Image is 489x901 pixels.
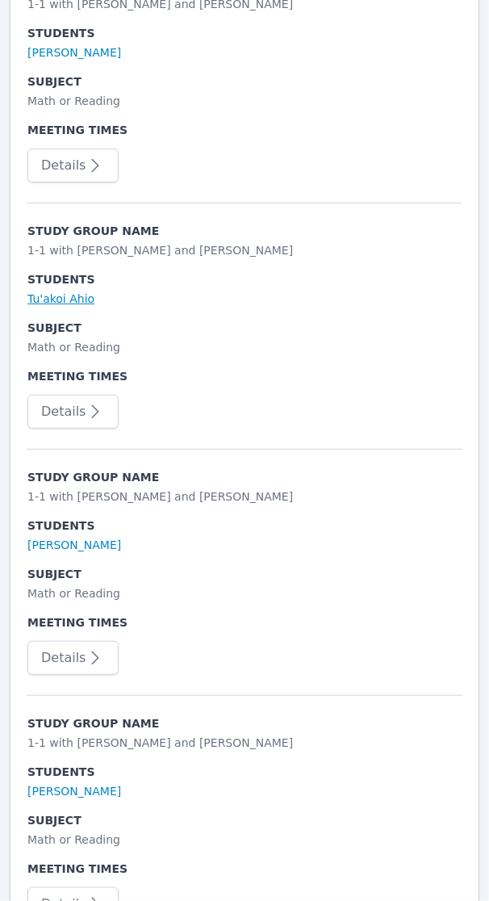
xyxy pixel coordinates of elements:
[27,122,462,138] span: Meeting Times
[27,812,462,828] span: Subject
[27,566,462,582] span: Subject
[27,93,462,109] div: Math or Reading
[27,832,462,848] div: Math or Reading
[27,25,462,41] span: Students
[27,614,462,631] span: Meeting Times
[27,320,462,336] span: Subject
[27,585,462,601] div: Math or Reading
[27,291,94,307] a: Tu'akoi Ahio
[27,641,119,675] button: Details
[27,488,462,505] div: 1-1 with [PERSON_NAME] and [PERSON_NAME]
[27,715,462,731] span: Study Group Name
[27,735,462,751] div: 1-1 with [PERSON_NAME] and [PERSON_NAME]
[27,73,462,90] span: Subject
[27,339,462,355] div: Math or Reading
[27,242,462,258] div: 1-1 with [PERSON_NAME] and [PERSON_NAME]
[27,518,462,534] span: Students
[27,368,462,384] span: Meeting Times
[27,764,462,780] span: Students
[27,395,119,429] button: Details
[27,223,462,239] span: Study Group Name
[27,861,462,877] span: Meeting Times
[27,203,462,450] tr: Study Group Name1-1 with [PERSON_NAME] and [PERSON_NAME]StudentsTu'akoi AhioSubjectMath or Readin...
[27,149,119,182] button: Details
[27,450,462,696] tr: Study Group Name1-1 with [PERSON_NAME] and [PERSON_NAME]Students[PERSON_NAME]SubjectMath or Readi...
[27,783,121,799] a: [PERSON_NAME]
[27,271,462,287] span: Students
[27,537,121,553] a: [PERSON_NAME]
[27,44,121,61] a: [PERSON_NAME]
[27,469,462,485] span: Study Group Name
